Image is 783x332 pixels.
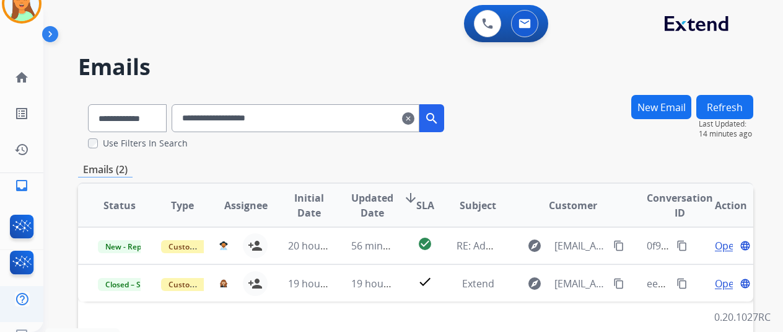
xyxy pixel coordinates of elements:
[288,277,349,290] span: 19 hours ago
[676,278,688,289] mat-icon: content_copy
[248,238,263,253] mat-icon: person_add
[248,276,263,291] mat-icon: person_add
[527,238,542,253] mat-icon: explore
[418,274,432,289] mat-icon: check
[613,240,624,251] mat-icon: content_copy
[676,240,688,251] mat-icon: content_copy
[103,198,136,213] span: Status
[527,276,542,291] mat-icon: explore
[78,55,753,79] h2: Emails
[740,240,751,251] mat-icon: language
[288,239,349,253] span: 20 hours ago
[224,198,268,213] span: Assignee
[171,198,194,213] span: Type
[647,191,713,220] span: Conversation ID
[631,95,691,119] button: New Email
[460,198,496,213] span: Subject
[14,142,29,157] mat-icon: history
[715,238,740,253] span: Open
[715,276,740,291] span: Open
[740,278,751,289] mat-icon: language
[219,241,227,250] img: agent-avatar
[78,162,133,177] p: Emails (2)
[699,119,753,129] span: Last Updated:
[14,178,29,193] mat-icon: inbox
[219,279,227,288] img: agent-avatar
[696,95,753,119] button: Refresh
[418,236,432,251] mat-icon: check_circle
[424,111,439,126] mat-icon: search
[161,240,242,253] span: Customer Support
[351,239,423,253] span: 56 minutes ago
[14,106,29,121] mat-icon: list_alt
[14,70,29,85] mat-icon: home
[402,111,414,126] mat-icon: clear
[462,277,494,290] span: Extend
[690,184,753,227] th: Action
[554,238,606,253] span: [EMAIL_ADDRESS][DOMAIN_NAME]
[351,277,413,290] span: 19 hours ago
[613,278,624,289] mat-icon: content_copy
[98,240,154,253] span: New - Reply
[699,129,753,139] span: 14 minutes ago
[403,191,418,205] mat-icon: arrow_downward
[351,191,393,220] span: Updated Date
[714,310,771,325] p: 0.20.1027RC
[161,278,242,291] span: Customer Support
[416,198,434,213] span: SLA
[549,198,597,213] span: Customer
[288,191,331,220] span: Initial Date
[98,278,167,291] span: Closed – Solved
[554,276,606,291] span: [EMAIL_ADDRESS][DOMAIN_NAME]
[103,137,188,150] label: Use Filters In Search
